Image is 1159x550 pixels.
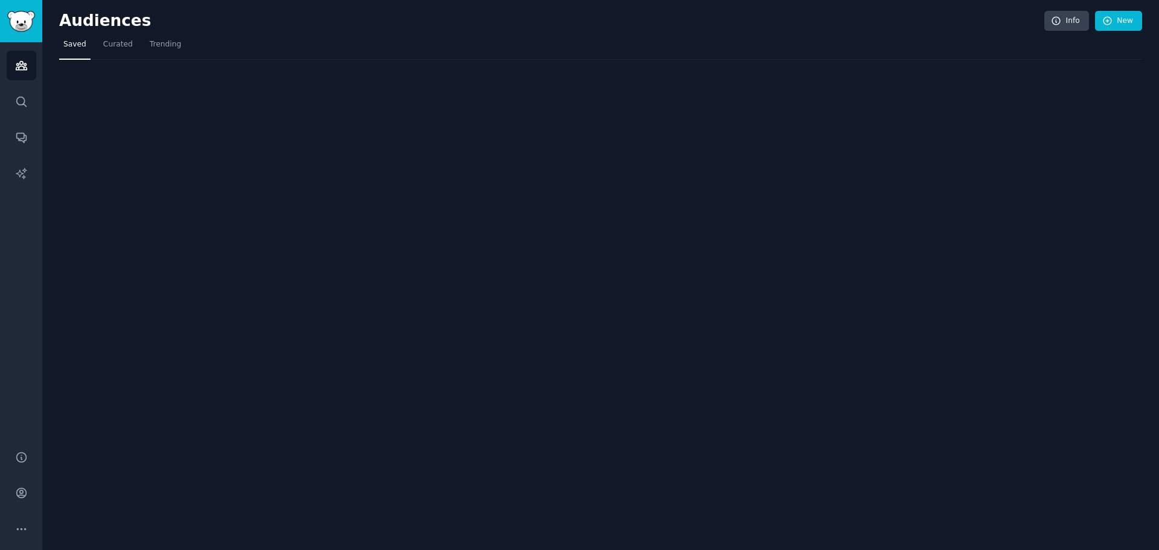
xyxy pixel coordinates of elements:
a: Saved [59,35,91,60]
span: Trending [150,39,181,50]
span: Curated [103,39,133,50]
h2: Audiences [59,11,1044,31]
a: New [1095,11,1142,31]
img: GummySearch logo [7,11,35,32]
a: Curated [99,35,137,60]
span: Saved [63,39,86,50]
a: Info [1044,11,1089,31]
a: Trending [145,35,185,60]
